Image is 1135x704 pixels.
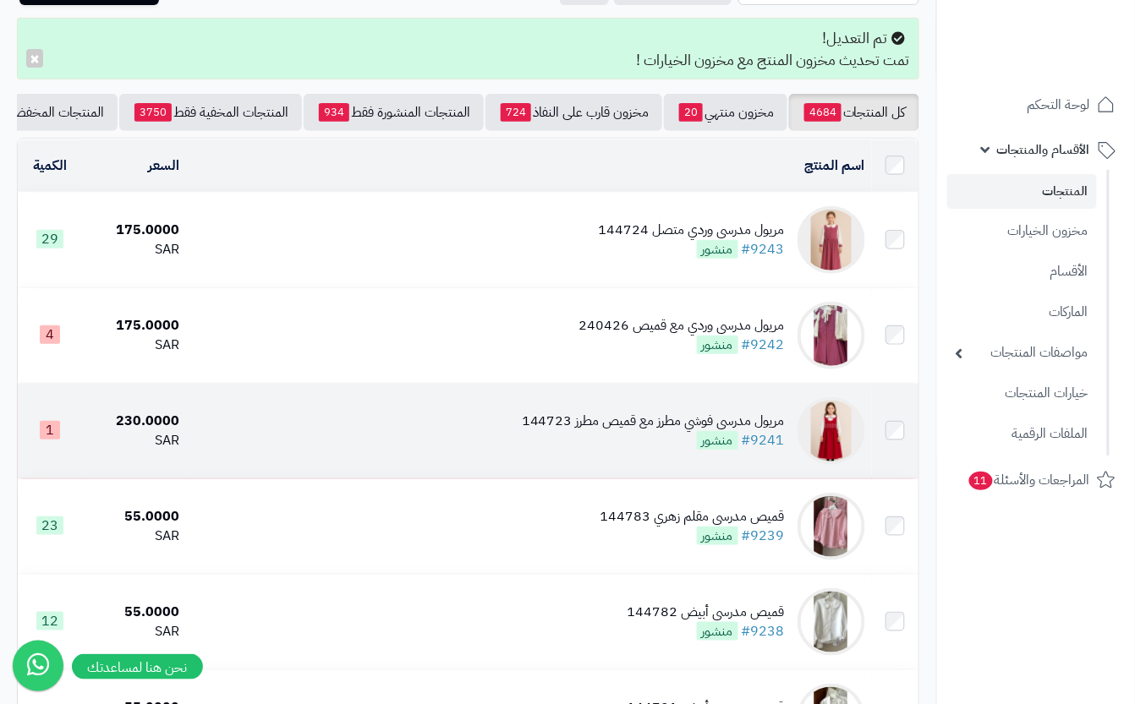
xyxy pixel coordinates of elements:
a: لوحة التحكم [947,85,1125,125]
a: اسم المنتج [805,156,865,176]
span: الأقسام والمنتجات [997,138,1090,161]
div: SAR [89,527,179,546]
a: مواصفات المنتجات [947,335,1097,371]
div: 175.0000 [89,316,179,336]
a: الكمية [33,156,67,176]
div: 175.0000 [89,221,179,240]
div: 230.0000 [89,412,179,431]
a: المنتجات [947,174,1097,209]
a: خيارات المنتجات [947,375,1097,412]
button: × [26,49,43,68]
a: #9238 [742,621,785,641]
a: مخزون الخيارات [947,213,1097,249]
a: الملفات الرقمية [947,416,1097,452]
div: مريول مدرسي وردي مع قميص 240426 [579,316,785,336]
div: SAR [89,431,179,450]
a: كل المنتجات4684 [789,94,919,131]
a: الماركات [947,294,1097,330]
img: مريول مدرسي وردي مع قميص 240426 [798,302,865,369]
span: 3750 [134,103,172,122]
span: 12 [36,612,63,630]
span: منشور [697,431,738,450]
span: 724 [501,103,531,122]
div: مريول مدرسي فوشي مطرز مع قميص مطرز 144723 [522,412,785,431]
span: 934 [319,103,349,122]
span: منشور [697,240,738,259]
span: 20 [679,103,703,122]
div: 55.0000 [89,603,179,622]
img: مريول مدرسي فوشي مطرز مع قميص مطرز 144723 [798,397,865,465]
div: SAR [89,622,179,641]
div: SAR [89,336,179,355]
span: 1 [40,421,60,439]
a: #9241 [742,430,785,450]
img: قميص مدرسي أبيض 144782 [798,588,865,656]
a: #9243 [742,239,785,259]
span: 4684 [804,103,842,122]
a: الأقسام [947,254,1097,290]
a: #9242 [742,335,785,355]
span: منشور [697,622,738,641]
img: مريول مدرسي وردي متصل 144724 [798,206,865,274]
a: مخزون قارب على النفاذ724 [485,94,662,131]
div: 55.0000 [89,507,179,527]
a: مخزون منتهي20 [664,94,787,131]
span: المراجعات والأسئلة [968,468,1090,492]
span: 23 [36,516,63,535]
span: 4 [40,325,60,344]
span: منشور [697,527,738,545]
a: المنتجات المنشورة فقط934 [304,94,484,131]
a: المنتجات المخفية فقط3750 [119,94,302,131]
span: 29 [36,230,63,248]
a: المراجعات والأسئلة11 [947,460,1125,500]
span: 11 [969,472,993,490]
span: لوحة التحكم [1028,93,1090,117]
div: مريول مدرسي وردي متصل 144724 [599,221,785,240]
div: قميص مدرسي مقلم زهري 144783 [600,507,785,527]
a: السعر [148,156,179,176]
div: SAR [89,240,179,259]
span: منشور [697,336,738,354]
a: #9239 [742,526,785,546]
img: قميص مدرسي مقلم زهري 144783 [798,493,865,560]
div: تم التعديل! تمت تحديث مخزون المنتج مع مخزون الخيارات ! [17,18,919,79]
div: قميص مدرسي أبيض 144782 [628,603,785,622]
